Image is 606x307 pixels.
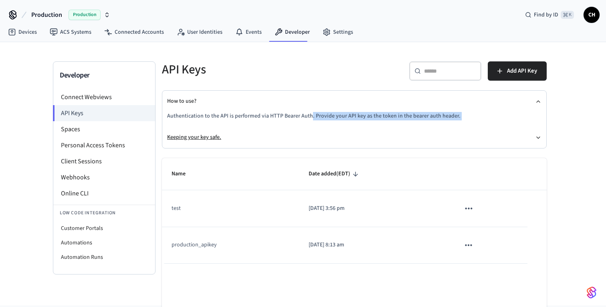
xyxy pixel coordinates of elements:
span: Production [69,10,101,20]
a: ACS Systems [43,25,98,39]
a: User Identities [170,25,229,39]
li: Online CLI [53,185,155,201]
button: Keeping your key safe. [167,127,541,148]
li: Automation Runs [53,250,155,264]
table: sticky table [162,158,547,264]
p: [DATE] 3:56 pm [309,204,441,213]
li: Client Sessions [53,153,155,169]
a: Connected Accounts [98,25,170,39]
span: Add API Key [507,66,537,76]
img: SeamLogoGradient.69752ec5.svg [587,286,596,299]
span: Production [31,10,62,20]
a: Events [229,25,268,39]
li: API Keys [53,105,155,121]
p: Authentication to the API is performed via HTTP Bearer Auth. Provide your API key as the token in... [167,112,541,120]
li: Automations [53,236,155,250]
button: How to use? [167,91,541,112]
td: test [162,190,299,227]
a: Settings [316,25,360,39]
li: Personal Access Tokens [53,137,155,153]
span: Find by ID [534,11,558,19]
div: Find by ID⌘ K [519,8,580,22]
span: ⌘ K [561,11,574,19]
button: Add API Key [488,61,547,81]
div: How to use? [167,112,541,127]
span: Date added(EDT) [309,168,361,180]
li: Low Code Integration [53,205,155,221]
span: CH [584,8,599,22]
li: Customer Portals [53,221,155,236]
li: Spaces [53,121,155,137]
li: Connect Webviews [53,89,155,105]
span: Name [172,168,196,180]
li: Webhooks [53,169,155,185]
a: Devices [2,25,43,39]
h3: Developer [60,70,149,81]
button: CH [584,7,600,23]
a: Developer [268,25,316,39]
td: production_apikey [162,227,299,264]
p: [DATE] 8:13 am [309,241,441,249]
h5: API Keys [162,61,349,78]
